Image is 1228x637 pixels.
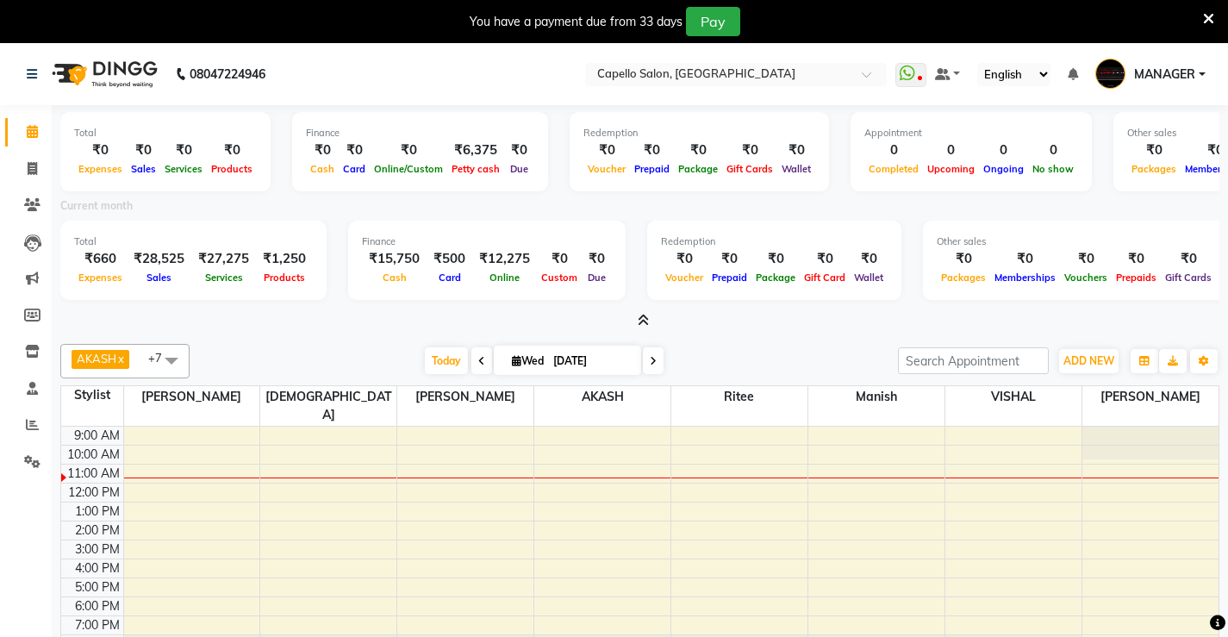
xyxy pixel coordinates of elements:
span: Voucher [661,272,708,284]
span: Cash [378,272,411,284]
div: ₹0 [800,249,850,269]
label: Current month [60,198,133,214]
div: Other sales [937,234,1216,249]
div: ₹0 [777,141,815,160]
span: Cash [306,163,339,175]
div: ₹0 [306,141,339,160]
button: Pay [686,7,740,36]
input: Search Appointment [898,347,1049,374]
div: ₹0 [1161,249,1216,269]
span: Prepaid [630,163,674,175]
span: Expenses [74,272,127,284]
div: Finance [362,234,612,249]
img: logo [44,50,162,98]
span: Services [160,163,207,175]
span: Services [201,272,247,284]
span: Today [425,347,468,374]
div: ₹0 [504,141,534,160]
div: ₹27,275 [191,249,256,269]
div: 0 [1028,141,1078,160]
span: AKASH [77,352,116,365]
div: ₹0 [674,141,722,160]
div: ₹0 [339,141,370,160]
div: ₹0 [1060,249,1112,269]
span: AKASH [534,386,670,408]
span: Gift Cards [1161,272,1216,284]
span: ADD NEW [1063,354,1114,367]
div: 1:00 PM [72,503,123,521]
span: Prepaid [708,272,751,284]
div: ₹0 [722,141,777,160]
div: 6:00 PM [72,597,123,615]
span: Expenses [74,163,127,175]
div: ₹0 [370,141,447,160]
b: 08047224946 [190,50,265,98]
span: Custom [537,272,582,284]
span: [DEMOGRAPHIC_DATA] [260,386,396,426]
div: ₹0 [160,141,207,160]
div: Redemption [661,234,888,249]
div: 0 [864,141,923,160]
span: Card [434,272,465,284]
div: ₹12,275 [472,249,537,269]
div: ₹0 [937,249,990,269]
span: MANAGER [1134,66,1195,84]
span: +7 [148,351,175,365]
span: Package [751,272,800,284]
span: Due [506,163,533,175]
div: 0 [979,141,1028,160]
span: Due [583,272,610,284]
span: Wed [508,354,548,367]
div: 9:00 AM [71,427,123,445]
div: ₹0 [661,249,708,269]
span: Completed [864,163,923,175]
div: ₹15,750 [362,249,427,269]
div: ₹0 [850,249,888,269]
span: Wallet [777,163,815,175]
div: Total [74,126,257,141]
div: ₹1,250 [256,249,313,269]
div: Appointment [864,126,1078,141]
div: Redemption [583,126,815,141]
span: Online/Custom [370,163,447,175]
span: No show [1028,163,1078,175]
input: 2025-09-03 [548,348,634,374]
div: 7:00 PM [72,616,123,634]
span: Online [485,272,524,284]
span: VISHAL [945,386,1082,408]
span: Products [207,163,257,175]
div: 5:00 PM [72,578,123,596]
button: ADD NEW [1059,349,1119,373]
div: ₹500 [427,249,472,269]
div: ₹0 [537,249,582,269]
div: ₹0 [751,249,800,269]
span: Vouchers [1060,272,1112,284]
span: Prepaids [1112,272,1161,284]
span: Card [339,163,370,175]
div: ₹0 [74,141,127,160]
div: ₹0 [708,249,751,269]
div: 12:00 PM [65,484,123,502]
div: 0 [923,141,979,160]
span: Sales [127,163,160,175]
span: Upcoming [923,163,979,175]
div: ₹0 [1127,141,1181,160]
div: ₹660 [74,249,127,269]
div: ₹0 [1112,249,1161,269]
span: Packages [937,272,990,284]
span: Petty cash [447,163,504,175]
div: 2:00 PM [72,521,123,540]
span: [PERSON_NAME] [397,386,533,408]
span: Manish [808,386,944,408]
span: Products [259,272,309,284]
span: ritee [671,386,807,408]
a: x [116,352,124,365]
div: Stylist [61,386,123,404]
div: ₹0 [990,249,1060,269]
div: Total [74,234,313,249]
div: 3:00 PM [72,540,123,559]
span: Memberships [990,272,1060,284]
div: ₹0 [630,141,674,160]
span: Gift Cards [722,163,777,175]
span: Packages [1127,163,1181,175]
